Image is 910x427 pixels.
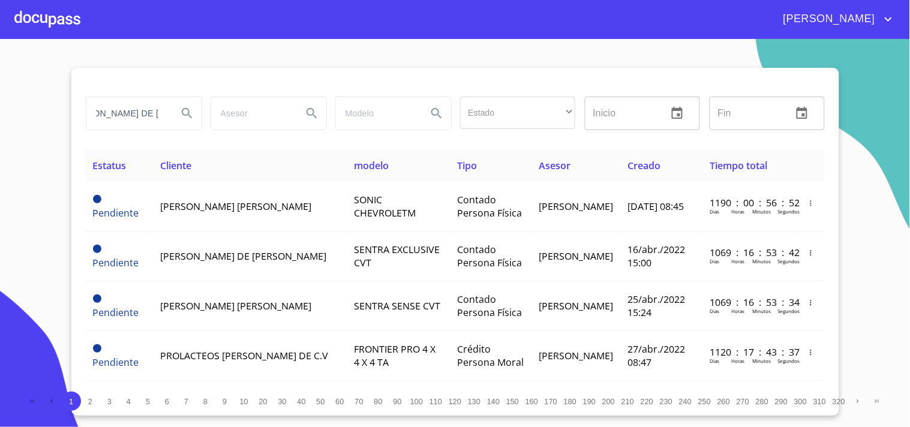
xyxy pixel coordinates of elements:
[86,97,168,130] input: search
[602,397,615,406] span: 200
[223,397,227,406] span: 9
[752,308,771,314] p: Minutos
[777,258,800,264] p: Segundos
[369,392,388,411] button: 80
[710,246,791,259] p: 1069 : 16 : 53 : 42
[297,397,305,406] span: 40
[100,392,119,411] button: 3
[695,392,714,411] button: 250
[717,397,730,406] span: 260
[81,392,100,411] button: 2
[93,306,139,319] span: Pendiente
[298,99,326,128] button: Search
[446,392,465,411] button: 120
[752,357,771,364] p: Minutos
[561,392,580,411] button: 180
[388,392,407,411] button: 90
[627,200,684,213] span: [DATE] 08:45
[772,392,791,411] button: 290
[350,392,369,411] button: 70
[278,397,286,406] span: 30
[93,195,101,203] span: Pendiente
[88,397,92,406] span: 2
[618,392,638,411] button: 210
[354,342,436,369] span: FRONTIER PRO 4 X 4 X 4 TA
[393,397,401,406] span: 90
[211,97,293,130] input: search
[93,159,127,172] span: Estatus
[714,392,734,411] button: 260
[710,296,791,309] p: 1069 : 16 : 53 : 34
[331,392,350,411] button: 60
[542,392,561,411] button: 170
[93,206,139,219] span: Pendiente
[457,159,477,172] span: Tipo
[791,392,810,411] button: 300
[627,243,685,269] span: 16/abr./2022 15:00
[93,344,101,353] span: Pendiente
[354,193,416,219] span: SONIC CHEVROLETM
[160,200,311,213] span: [PERSON_NAME] [PERSON_NAME]
[62,392,81,411] button: 1
[710,196,791,209] p: 1190 : 00 : 56 : 52
[752,258,771,264] p: Minutos
[422,99,451,128] button: Search
[457,293,522,319] span: Contado Persona Física
[539,200,613,213] span: [PERSON_NAME]
[69,397,73,406] span: 1
[119,392,139,411] button: 4
[165,397,169,406] span: 6
[93,356,139,369] span: Pendiente
[484,392,503,411] button: 140
[676,392,695,411] button: 240
[621,397,634,406] span: 210
[427,392,446,411] button: 110
[457,193,522,219] span: Contado Persona Física
[506,397,519,406] span: 150
[539,299,613,312] span: [PERSON_NAME]
[355,397,363,406] span: 70
[160,249,326,263] span: [PERSON_NAME] DE [PERSON_NAME]
[627,159,660,172] span: Creado
[160,299,311,312] span: [PERSON_NAME] [PERSON_NAME]
[731,208,744,215] p: Horas
[316,397,325,406] span: 50
[734,392,753,411] button: 270
[774,10,881,29] span: [PERSON_NAME]
[731,357,744,364] p: Horas
[430,397,442,406] span: 110
[177,392,196,411] button: 7
[775,397,788,406] span: 290
[354,299,440,312] span: SENTRA SENSE CVT
[254,392,273,411] button: 20
[737,397,749,406] span: 270
[599,392,618,411] button: 200
[777,208,800,215] p: Segundos
[160,349,328,362] span: PROLACTEOS [PERSON_NAME] DE C.V
[564,397,576,406] span: 180
[465,392,484,411] button: 130
[468,397,480,406] span: 130
[753,392,772,411] button: 280
[813,397,826,406] span: 310
[539,349,613,362] span: [PERSON_NAME]
[259,397,267,406] span: 20
[273,392,292,411] button: 30
[731,258,744,264] p: Horas
[539,159,570,172] span: Asesor
[627,342,685,369] span: 27/abr./2022 08:47
[710,258,719,264] p: Dias
[335,397,344,406] span: 60
[657,392,676,411] button: 230
[93,256,139,269] span: Pendiente
[794,397,807,406] span: 300
[710,159,767,172] span: Tiempo total
[830,392,849,411] button: 320
[107,397,112,406] span: 3
[731,308,744,314] p: Horas
[374,397,382,406] span: 80
[833,397,845,406] span: 320
[641,397,653,406] span: 220
[203,397,208,406] span: 8
[710,308,719,314] p: Dias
